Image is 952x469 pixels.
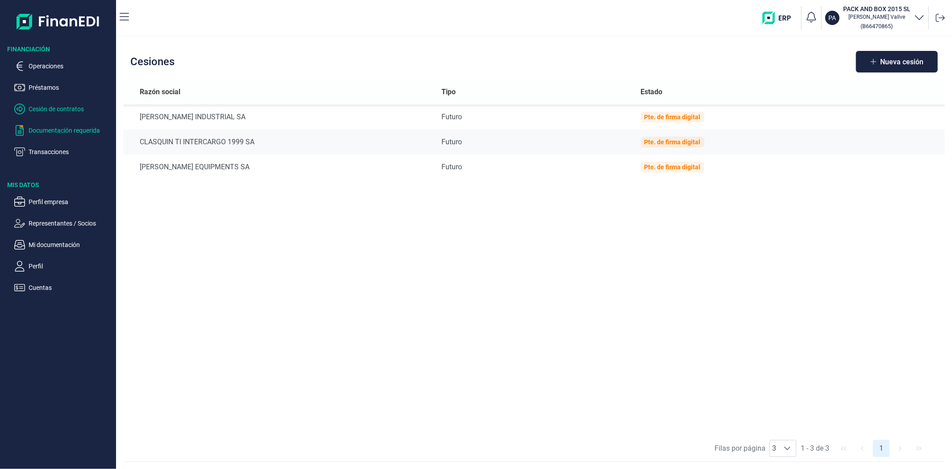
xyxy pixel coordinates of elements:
[762,12,798,24] img: erp
[441,112,626,122] div: Futuro
[14,282,112,293] button: Cuentas
[441,87,456,97] span: Tipo
[14,104,112,114] button: Cesión de contratos
[14,82,112,93] button: Préstamos
[29,197,112,207] p: Perfil empresa
[825,4,925,31] button: PAPACK AND BOX 2015 SL[PERSON_NAME] Vallve(B66470865)
[441,137,626,147] div: Futuro
[29,82,112,93] p: Préstamos
[770,440,779,456] span: 3
[29,239,112,250] p: Mi documentación
[140,112,428,122] div: [PERSON_NAME] INDUSTRIAL SA
[29,147,112,157] p: Transacciones
[644,138,701,146] div: Pte. de firma digital
[14,125,112,136] button: Documentación requerida
[14,197,112,207] button: Perfil empresa
[29,218,112,229] p: Representantes / Socios
[644,163,701,171] div: Pte. de firma digital
[29,125,112,136] p: Documentación requerida
[29,61,112,71] p: Operaciones
[130,55,175,68] h2: Cesiones
[798,440,833,457] span: 1 - 3 de 3
[715,443,766,454] span: Filas por página
[14,218,112,229] button: Representantes / Socios
[140,162,428,172] div: [PERSON_NAME] EQUIPMENTS SA
[441,162,626,172] div: Futuro
[861,23,893,29] small: Copiar cif
[843,13,910,21] p: [PERSON_NAME] Vallve
[140,137,428,147] div: CLASQUIN TI INTERCARGO 1999 SA
[641,87,663,97] span: Estado
[14,147,112,157] button: Transacciones
[880,59,923,65] span: Nueva cesión
[14,239,112,250] button: Mi documentación
[14,261,112,272] button: Perfil
[29,104,112,114] p: Cesión de contratos
[644,113,701,121] div: Pte. de firma digital
[829,13,836,22] p: PA
[17,7,100,36] img: Logo de aplicación
[843,4,910,13] h3: PACK AND BOX 2015 SL
[29,282,112,293] p: Cuentas
[140,87,180,97] span: Razón social
[856,51,938,72] button: Nueva cesión
[873,440,890,457] button: Page 1
[29,261,112,272] p: Perfil
[14,61,112,71] button: Operaciones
